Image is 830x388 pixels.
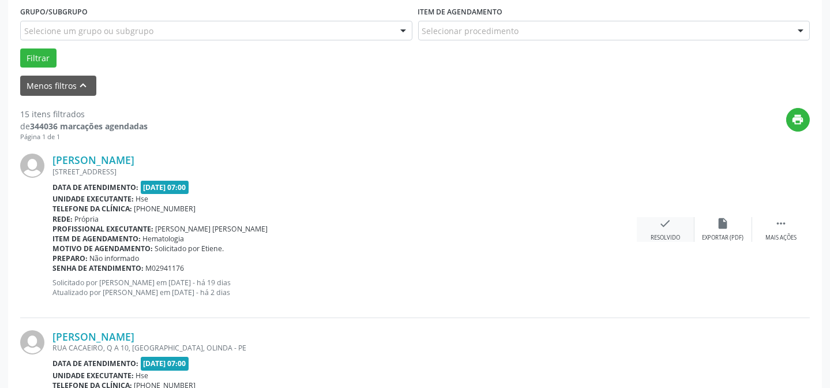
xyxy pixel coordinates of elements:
b: Telefone da clínica: [52,204,132,214]
span: M02941176 [146,263,185,273]
span: Selecione um grupo ou subgrupo [24,25,153,37]
span: Selecionar procedimento [422,25,519,37]
span: [PERSON_NAME] [PERSON_NAME] [156,224,268,234]
b: Unidade executante: [52,371,134,380]
div: Página 1 de 1 [20,132,148,142]
div: RUA CACAEIRO, Q A 10, [GEOGRAPHIC_DATA], OLINDA - PE [52,343,637,353]
div: [STREET_ADDRESS] [52,167,637,177]
div: Exportar (PDF) [703,234,744,242]
i: check [659,217,672,230]
b: Data de atendimento: [52,359,138,368]
div: de [20,120,148,132]
i: insert_drive_file [717,217,730,230]
div: 15 itens filtrados [20,108,148,120]
div: Resolvido [651,234,680,242]
label: Grupo/Subgrupo [20,3,88,21]
span: Hematologia [143,234,185,244]
b: Rede: [52,214,73,224]
i:  [775,217,787,230]
a: [PERSON_NAME] [52,154,134,166]
p: Solicitado por [PERSON_NAME] em [DATE] - há 19 dias Atualizado por [PERSON_NAME] em [DATE] - há 2... [52,278,637,297]
div: Mais ações [765,234,797,242]
b: Motivo de agendamento: [52,244,153,253]
span: [DATE] 07:00 [141,357,189,370]
span: Não informado [90,253,140,263]
label: Item de agendamento [418,3,503,21]
b: Unidade executante: [52,194,134,204]
b: Profissional executante: [52,224,153,234]
img: img [20,154,44,178]
span: Hse [136,194,149,204]
i: print [792,113,805,126]
span: [DATE] 07:00 [141,181,189,194]
i: keyboard_arrow_up [77,79,90,92]
b: Data de atendimento: [52,182,138,192]
b: Preparo: [52,253,88,263]
span: [PHONE_NUMBER] [134,204,196,214]
b: Senha de atendimento: [52,263,144,273]
b: Item de agendamento: [52,234,141,244]
strong: 344036 marcações agendadas [30,121,148,132]
button: Filtrar [20,48,57,68]
img: img [20,330,44,355]
button: print [786,108,810,132]
span: Solicitado por Etiene. [155,244,224,253]
span: Própria [75,214,99,224]
a: [PERSON_NAME] [52,330,134,343]
span: Hse [136,371,149,380]
button: Menos filtroskeyboard_arrow_up [20,76,96,96]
